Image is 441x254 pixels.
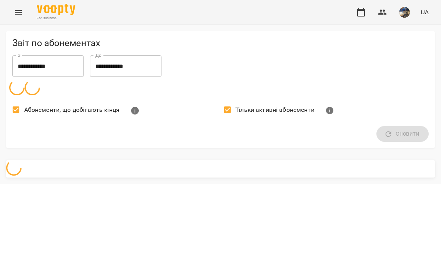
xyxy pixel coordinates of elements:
button: Menu [9,3,28,22]
span: Абонементи, що добігають кінця [24,105,120,115]
span: Тільки активні абонементи [235,105,315,115]
h5: Звіт по абонементах [12,37,429,49]
img: 10df61c86029c9e6bf63d4085f455a0c.jpg [399,7,410,18]
button: UA [418,5,432,19]
span: For Business [37,16,75,21]
button: Показувати тільки абонементи з залишком занять або з відвідуваннями. Активні абонементи - це ті, ... [321,101,339,120]
button: Показати абонементи з 3 або менше відвідуваннями або що закінчуються протягом 7 днів [126,101,144,120]
img: Voopty Logo [37,4,75,15]
span: UA [421,8,429,16]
